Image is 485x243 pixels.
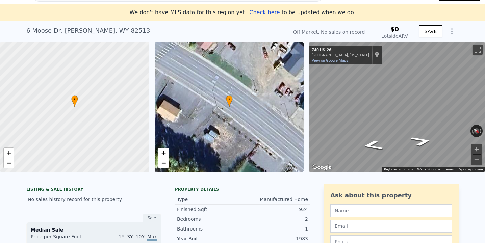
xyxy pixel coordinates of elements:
[136,234,145,239] span: 10Y
[177,235,242,242] div: Year Built
[175,187,310,192] div: Property details
[311,163,333,172] img: Google
[226,96,233,102] span: •
[353,138,392,153] path: Go Southeast, US-26
[293,29,365,35] div: Off Market. No sales on record
[401,134,442,148] path: Go Northwest, US-26
[119,234,124,239] span: 1Y
[312,58,348,63] a: View on Google Maps
[71,96,78,102] span: •
[7,159,11,167] span: −
[471,155,482,165] button: Zoom out
[375,51,379,59] a: Show location on map
[26,26,150,35] div: 6 Moose Dr , [PERSON_NAME] , WY 82513
[384,167,413,172] button: Keyboard shortcuts
[470,125,483,137] button: Reset the view
[129,8,355,17] div: We don't have MLS data for this region yet.
[479,125,483,137] button: Rotate clockwise
[4,158,14,168] a: Zoom out
[419,25,442,37] button: SAVE
[127,234,133,239] span: 3Y
[417,167,440,171] span: © 2025 Google
[161,148,165,157] span: +
[7,148,11,157] span: +
[444,167,454,171] a: Terms
[4,148,14,158] a: Zoom in
[31,226,157,233] div: Median Sale
[242,235,308,242] div: 1983
[242,225,308,232] div: 1
[330,204,452,217] input: Name
[242,196,308,203] div: Manufactured Home
[445,25,459,38] button: Show Options
[143,214,161,222] div: Sale
[177,206,242,213] div: Finished Sqft
[312,53,369,57] div: [GEOGRAPHIC_DATA], [US_STATE]
[26,187,161,193] div: LISTING & SALE HISTORY
[381,33,408,39] div: Lotside ARV
[242,216,308,222] div: 2
[242,206,308,213] div: 924
[249,8,355,17] div: to be updated when we do.
[177,216,242,222] div: Bedrooms
[158,158,169,168] a: Zoom out
[71,95,78,107] div: •
[311,163,333,172] a: Open this area in Google Maps (opens a new window)
[226,95,233,107] div: •
[390,26,399,33] span: $0
[177,196,242,203] div: Type
[249,9,280,16] span: Check here
[177,225,242,232] div: Bathrooms
[330,191,452,200] div: Ask about this property
[312,48,369,53] div: 740 US-26
[161,159,165,167] span: −
[309,42,485,172] div: Map
[458,167,483,171] a: Report a problem
[473,45,483,55] button: Toggle fullscreen view
[158,148,169,158] a: Zoom in
[147,234,157,241] span: Max
[26,193,161,206] div: No sales history record for this property.
[471,144,482,154] button: Zoom in
[330,220,452,233] input: Email
[309,42,485,172] div: Street View
[470,125,474,137] button: Rotate counterclockwise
